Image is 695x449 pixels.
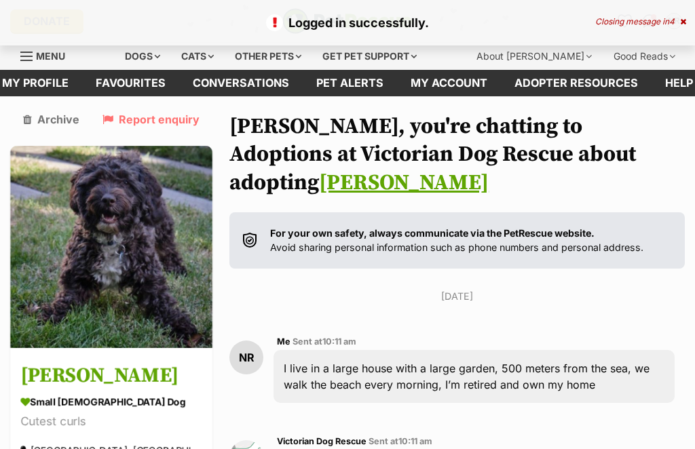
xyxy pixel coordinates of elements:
div: Good Reads [604,43,685,70]
span: 10:11 am [398,436,432,446]
img: Bertie Kumara [10,146,212,348]
span: Sent at [293,336,356,347]
div: NR [229,340,263,374]
h1: [PERSON_NAME], you're chatting to Adoptions at Victorian Dog Rescue about adopting [229,113,685,198]
strong: For your own safety, always communicate via the PetRescue website. [270,227,595,239]
a: Menu [20,43,75,67]
a: Adopter resources [501,70,652,96]
a: Favourites [82,70,179,96]
a: Archive [23,113,79,125]
p: Avoid sharing personal information such as phone numbers and personal address. [270,226,643,255]
a: conversations [179,70,303,96]
a: [PERSON_NAME] [319,170,489,197]
p: [DATE] [229,289,685,303]
a: My account [397,70,501,96]
div: I live in a large house with a large garden, 500 meters from the sea, we walk the beach every mor... [274,350,675,403]
div: Dogs [115,43,170,70]
span: Victorian Dog Rescue [277,436,367,446]
span: Sent at [369,436,432,446]
span: 10:11 am [322,336,356,347]
div: About [PERSON_NAME] [467,43,601,70]
h3: [PERSON_NAME] [20,361,202,391]
div: Other pets [225,43,311,70]
div: small [DEMOGRAPHIC_DATA] Dog [20,395,202,409]
span: Me [277,336,290,347]
div: Cutest curls [20,412,202,431]
div: Get pet support [313,43,426,70]
span: Menu [36,50,65,62]
a: Pet alerts [303,70,397,96]
div: Cats [172,43,223,70]
a: Report enquiry [102,113,200,125]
